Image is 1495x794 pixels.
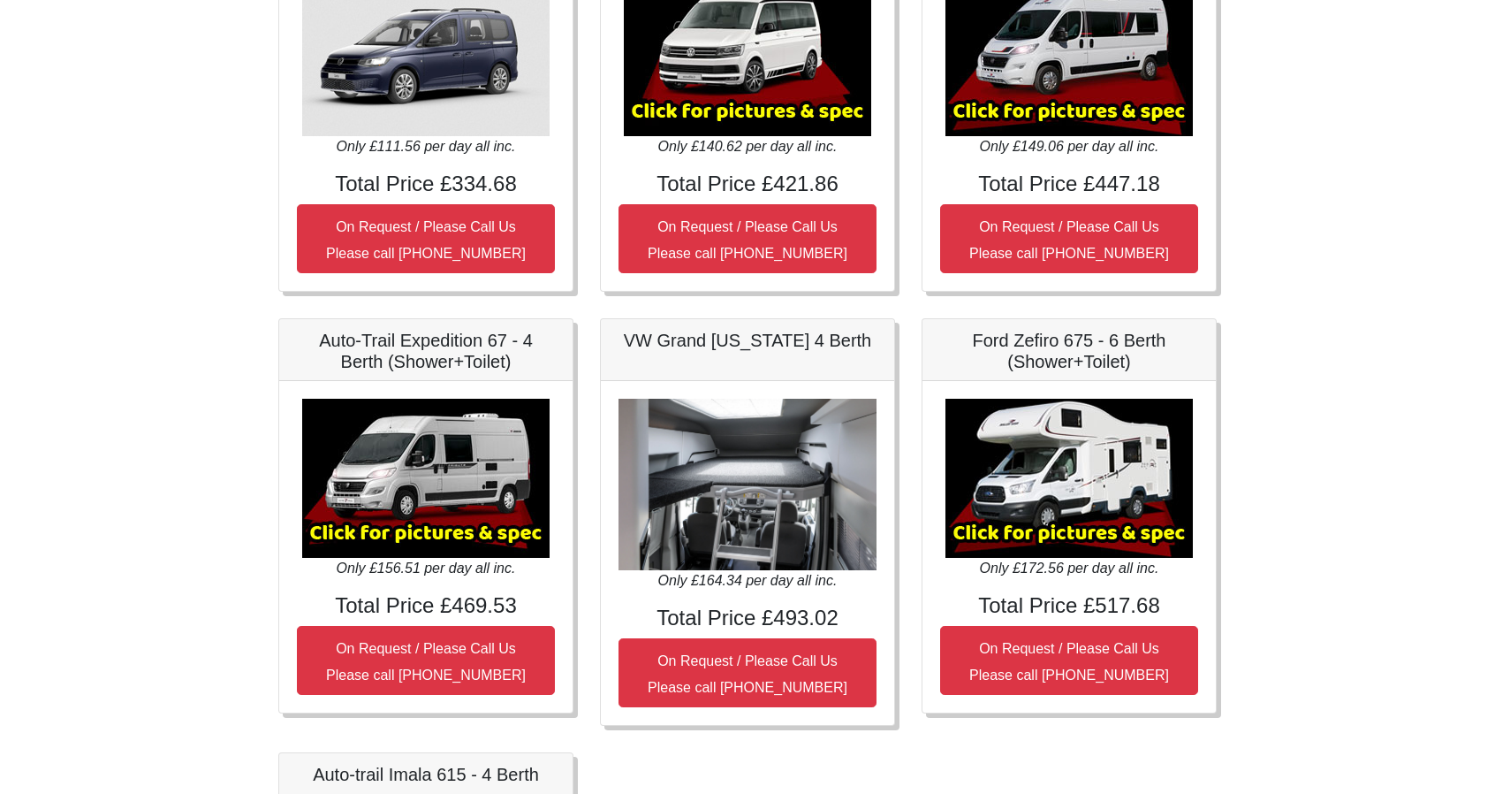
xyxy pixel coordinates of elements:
[648,219,847,261] small: On Request / Please Call Us Please call [PHONE_NUMBER]
[618,204,877,273] button: On Request / Please Call UsPlease call [PHONE_NUMBER]
[618,172,877,197] h4: Total Price £421.86
[940,204,1198,273] button: On Request / Please Call UsPlease call [PHONE_NUMBER]
[297,593,555,619] h4: Total Price £469.53
[618,606,877,631] h4: Total Price £493.02
[945,399,1193,558] img: Ford Zefiro 675 - 6 Berth (Shower+Toilet)
[297,204,555,273] button: On Request / Please Call UsPlease call [PHONE_NUMBER]
[969,219,1169,261] small: On Request / Please Call Us Please call [PHONE_NUMBER]
[940,330,1198,372] h5: Ford Zefiro 675 - 6 Berth (Shower+Toilet)
[618,330,877,351] h5: VW Grand [US_STATE] 4 Berth
[337,561,516,576] i: Only £156.51 per day all inc.
[940,172,1198,197] h4: Total Price £447.18
[658,139,838,154] i: Only £140.62 per day all inc.
[980,139,1159,154] i: Only £149.06 per day all inc.
[658,573,838,588] i: Only £164.34 per day all inc.
[969,641,1169,683] small: On Request / Please Call Us Please call [PHONE_NUMBER]
[297,172,555,197] h4: Total Price £334.68
[297,330,555,372] h5: Auto-Trail Expedition 67 - 4 Berth (Shower+Toilet)
[297,626,555,695] button: On Request / Please Call UsPlease call [PHONE_NUMBER]
[648,653,847,695] small: On Request / Please Call Us Please call [PHONE_NUMBER]
[940,593,1198,619] h4: Total Price £517.68
[302,399,550,558] img: Auto-Trail Expedition 67 - 4 Berth (Shower+Toilet)
[940,626,1198,695] button: On Request / Please Call UsPlease call [PHONE_NUMBER]
[618,399,877,571] img: VW Grand California 4 Berth
[980,561,1159,576] i: Only £172.56 per day all inc.
[618,638,877,707] button: On Request / Please Call UsPlease call [PHONE_NUMBER]
[326,219,526,261] small: On Request / Please Call Us Please call [PHONE_NUMBER]
[297,764,555,785] h5: Auto-trail Imala 615 - 4 Berth
[337,139,516,154] i: Only £111.56 per day all inc.
[326,641,526,683] small: On Request / Please Call Us Please call [PHONE_NUMBER]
